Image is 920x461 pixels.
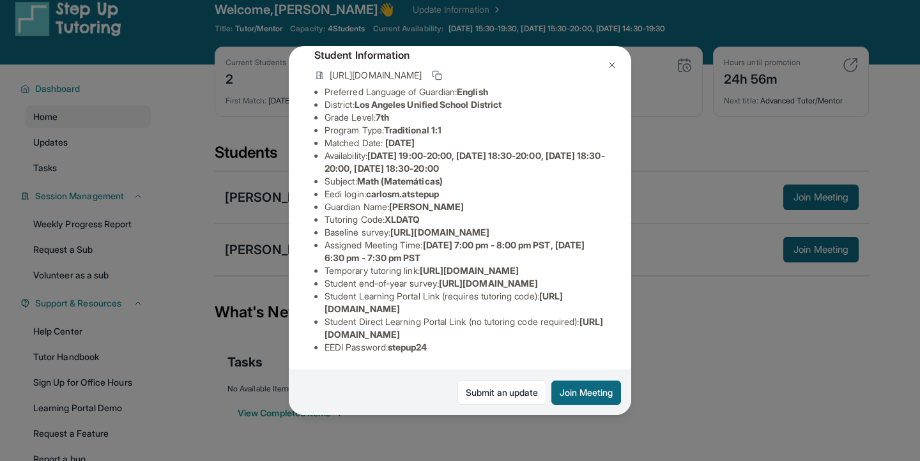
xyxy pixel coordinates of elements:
li: District: [325,98,606,111]
li: Matched Date: [325,137,606,149]
span: [DATE] 7:00 pm - 8:00 pm PST, [DATE] 6:30 pm - 7:30 pm PST [325,239,585,263]
li: Availability: [325,149,606,175]
span: [URL][DOMAIN_NAME] [390,227,489,238]
li: Assigned Meeting Time : [325,239,606,264]
li: Guardian Name : [325,200,606,213]
span: carlosm.atstepup [366,188,439,199]
a: Submit an update [457,381,546,405]
span: [DATE] 19:00-20:00, [DATE] 18:30-20:00, [DATE] 18:30-20:00, [DATE] 18:30-20:00 [325,150,605,174]
li: Temporary tutoring link : [325,264,606,277]
li: EEDI Password : [325,341,606,354]
span: stepup24 [388,342,427,352]
span: Traditional 1:1 [384,125,441,135]
span: 7th [376,112,389,123]
span: [URL][DOMAIN_NAME] [439,278,538,289]
span: English [457,86,488,97]
span: [PERSON_NAME] [389,201,464,212]
li: Student end-of-year survey : [325,277,606,290]
li: Program Type: [325,124,606,137]
li: Student Direct Learning Portal Link (no tutoring code required) : [325,315,606,341]
li: Student Learning Portal Link (requires tutoring code) : [325,290,606,315]
h4: Student Information [314,47,606,63]
span: Math (Matemáticas) [357,176,443,186]
button: Join Meeting [551,381,621,405]
img: Close Icon [607,60,617,70]
li: Eedi login : [325,188,606,200]
span: [URL][DOMAIN_NAME] [420,265,519,276]
li: Tutoring Code : [325,213,606,226]
span: XLDATQ [385,214,420,225]
button: Copy link [429,68,445,83]
span: [URL][DOMAIN_NAME] [330,69,422,82]
li: Baseline survey : [325,226,606,239]
li: Preferred Language of Guardian: [325,86,606,98]
li: Grade Level: [325,111,606,124]
span: Los Angeles Unified School District [355,99,502,110]
li: Subject : [325,175,606,188]
span: [DATE] [385,137,415,148]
